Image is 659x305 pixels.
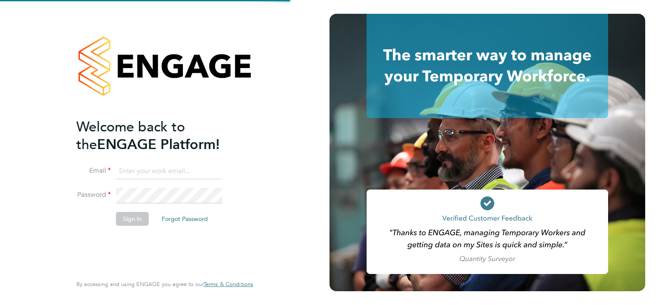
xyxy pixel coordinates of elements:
[116,164,223,179] input: Enter your work email...
[204,281,253,288] a: Terms & Conditions
[76,190,111,199] label: Password
[76,280,253,288] span: By accessing and using ENGAGE you agree to our
[76,118,245,153] h2: ENGAGE Platform!
[155,212,215,226] button: Forgot Password
[116,212,149,226] button: Sign In
[76,118,185,153] span: Welcome back to the
[76,166,111,175] label: Email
